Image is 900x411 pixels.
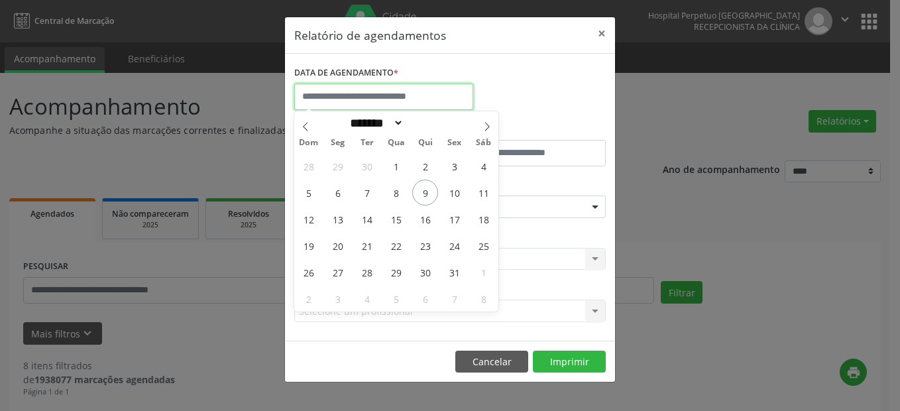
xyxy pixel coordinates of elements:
span: Outubro 7, 2025 [354,180,380,206]
span: Outubro 9, 2025 [412,180,438,206]
span: Outubro 11, 2025 [471,180,496,206]
span: Outubro 10, 2025 [441,180,467,206]
button: Imprimir [533,351,606,373]
span: Outubro 26, 2025 [296,259,321,285]
span: Outubro 17, 2025 [441,206,467,232]
span: Ter [353,139,382,147]
span: Outubro 5, 2025 [296,180,321,206]
span: Outubro 13, 2025 [325,206,351,232]
span: Outubro 15, 2025 [383,206,409,232]
span: Outubro 14, 2025 [354,206,380,232]
span: Outubro 28, 2025 [354,259,380,285]
span: Novembro 4, 2025 [354,286,380,312]
span: Outubro 20, 2025 [325,233,351,259]
span: Sex [440,139,469,147]
span: Novembro 7, 2025 [441,286,467,312]
span: Qui [411,139,440,147]
span: Novembro 8, 2025 [471,286,496,312]
span: Novembro 3, 2025 [325,286,351,312]
button: Close [589,17,615,50]
span: Outubro 2, 2025 [412,153,438,179]
span: Outubro 23, 2025 [412,233,438,259]
span: Outubro 16, 2025 [412,206,438,232]
span: Outubro 3, 2025 [441,153,467,179]
span: Outubro 12, 2025 [296,206,321,232]
span: Outubro 30, 2025 [412,259,438,285]
span: Sáb [469,139,498,147]
span: Outubro 21, 2025 [354,233,380,259]
span: Qua [382,139,411,147]
label: DATA DE AGENDAMENTO [294,63,398,84]
span: Seg [323,139,353,147]
span: Outubro 1, 2025 [383,153,409,179]
h5: Relatório de agendamentos [294,27,446,44]
span: Outubro 19, 2025 [296,233,321,259]
span: Dom [294,139,323,147]
span: Outubro 18, 2025 [471,206,496,232]
span: Novembro 2, 2025 [296,286,321,312]
span: Outubro 24, 2025 [441,233,467,259]
span: Outubro 27, 2025 [325,259,351,285]
input: Year [404,116,447,130]
span: Outubro 25, 2025 [471,233,496,259]
span: Outubro 6, 2025 [325,180,351,206]
span: Setembro 30, 2025 [354,153,380,179]
span: Outubro 8, 2025 [383,180,409,206]
span: Novembro 1, 2025 [471,259,496,285]
label: ATÉ [453,119,606,140]
span: Outubro 4, 2025 [471,153,496,179]
span: Outubro 31, 2025 [441,259,467,285]
select: Month [345,116,404,130]
button: Cancelar [455,351,528,373]
span: Novembro 5, 2025 [383,286,409,312]
span: Outubro 29, 2025 [383,259,409,285]
span: Setembro 29, 2025 [325,153,351,179]
span: Novembro 6, 2025 [412,286,438,312]
span: Outubro 22, 2025 [383,233,409,259]
span: Setembro 28, 2025 [296,153,321,179]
